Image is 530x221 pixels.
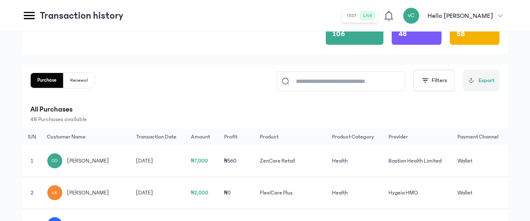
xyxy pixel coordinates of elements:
td: [DATE] [131,145,186,177]
td: Hygeia HMO [384,177,452,209]
div: UK [47,185,62,200]
td: Wallet [452,177,508,209]
button: Filters [413,70,455,91]
th: S/N [22,129,42,145]
button: Renewal [64,73,95,88]
span: ₦2,000 [191,190,209,196]
p: 48 Purchases available [30,115,500,124]
th: Product Category [327,129,384,145]
td: Wallet [452,145,508,177]
button: live [360,11,376,21]
div: CO [47,153,62,168]
th: Provider [384,129,452,145]
td: ₦0 [219,177,255,209]
th: Amount [186,129,219,145]
p: 48 [398,28,407,40]
span: 1 [31,158,33,164]
td: ₦560 [219,145,255,177]
td: Health [327,145,384,177]
p: 106 [332,28,345,40]
th: Transaction Date [131,129,186,145]
span: 2 [31,190,34,196]
th: Product [255,129,327,145]
button: Export [463,70,500,91]
p: Transaction history [40,9,123,22]
button: Purchase [31,73,64,88]
div: vC [403,7,420,24]
span: [PERSON_NAME] [67,157,109,165]
td: [DATE] [131,177,186,209]
span: ₦7,000 [191,158,208,164]
td: Bastion Health Limited [384,145,452,177]
span: [PERSON_NAME] [67,189,109,197]
th: Customer Name [42,129,131,145]
td: FlexiCare Plus [255,177,327,209]
span: Export [479,76,495,85]
td: Health [327,177,384,209]
th: Payment Channel [452,129,508,145]
th: Profit [219,129,255,145]
p: Hello [PERSON_NAME] [428,11,493,21]
button: vCHello [PERSON_NAME] [403,7,508,24]
p: 58 [457,28,465,40]
button: test [344,11,360,21]
td: ZenCare Retail [255,145,327,177]
p: All Purchases [30,104,500,115]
